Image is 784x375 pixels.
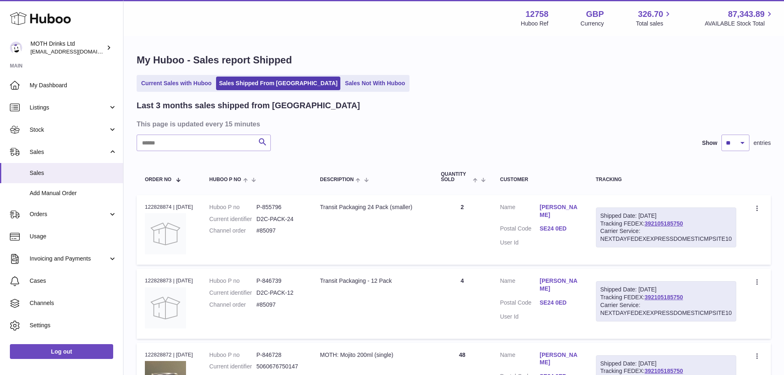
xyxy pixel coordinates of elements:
dt: User Id [500,313,540,321]
div: 122828872 | [DATE] [145,351,193,359]
h2: Last 3 months sales shipped from [GEOGRAPHIC_DATA] [137,100,360,111]
dt: Name [500,277,540,295]
span: Sales [30,169,117,177]
div: Currency [581,20,604,28]
a: 392105185750 [644,220,683,227]
a: SE24 0ED [540,225,579,233]
span: 326.70 [638,9,663,20]
dt: Current identifier [209,363,256,370]
dd: P-846728 [256,351,303,359]
span: Channels [30,299,117,307]
div: Transit Packaging - 12 Pack [320,277,424,285]
a: Sales Not With Huboo [342,77,408,90]
dd: #85097 [256,227,303,235]
img: no-photo.jpg [145,287,186,328]
span: Invoicing and Payments [30,255,108,263]
div: Tracking [596,177,736,182]
span: Usage [30,233,117,240]
dt: User Id [500,239,540,247]
div: Huboo Ref [521,20,549,28]
dd: D2C-PACK-12 [256,289,303,297]
img: no-photo.jpg [145,213,186,254]
span: 87,343.89 [728,9,765,20]
a: 392105185750 [644,294,683,300]
div: 122828873 | [DATE] [145,277,193,284]
span: Description [320,177,354,182]
dd: #85097 [256,301,303,309]
a: 326.70 Total sales [636,9,672,28]
div: Shipped Date: [DATE] [600,212,732,220]
td: 4 [433,269,492,338]
a: 392105185750 [644,368,683,374]
dd: D2C-PACK-24 [256,215,303,223]
div: 122828874 | [DATE] [145,203,193,211]
span: Sales [30,148,108,156]
label: Show [702,139,717,147]
a: 87,343.89 AVAILABLE Stock Total [705,9,774,28]
span: Cases [30,277,117,285]
span: entries [754,139,771,147]
span: Quantity Sold [441,172,470,182]
div: MOTH: Mojito 200ml (single) [320,351,424,359]
div: MOTH Drinks Ltd [30,40,105,56]
dt: Name [500,351,540,369]
dd: 5060676750147 [256,363,303,370]
div: Tracking FEDEX: [596,207,736,248]
a: SE24 0ED [540,299,579,307]
span: Add Manual Order [30,189,117,197]
span: AVAILABLE Stock Total [705,20,774,28]
div: Shipped Date: [DATE] [600,360,732,368]
div: Carrier Service: NEXTDAYFEDEXEXPRESSDOMESTICMPSITE10 [600,301,732,317]
a: Log out [10,344,113,359]
dd: P-846739 [256,277,303,285]
td: 2 [433,195,492,265]
strong: 12758 [526,9,549,20]
span: Stock [30,126,108,134]
strong: GBP [586,9,604,20]
h3: This page is updated every 15 minutes [137,119,769,128]
dt: Huboo P no [209,351,256,359]
div: Shipped Date: [DATE] [600,286,732,293]
dt: Postal Code [500,225,540,235]
dt: Name [500,203,540,221]
span: Listings [30,104,108,112]
span: Settings [30,321,117,329]
dt: Channel order [209,227,256,235]
a: Sales Shipped From [GEOGRAPHIC_DATA] [216,77,340,90]
div: Tracking FEDEX: [596,281,736,321]
dt: Current identifier [209,289,256,297]
span: Order No [145,177,172,182]
span: Total sales [636,20,672,28]
span: [EMAIL_ADDRESS][DOMAIN_NAME] [30,48,121,55]
div: Transit Packaging 24 Pack (smaller) [320,203,424,211]
div: Customer [500,177,579,182]
img: internalAdmin-12758@internal.huboo.com [10,42,22,54]
a: [PERSON_NAME] [540,351,579,367]
a: [PERSON_NAME] [540,203,579,219]
dt: Current identifier [209,215,256,223]
a: [PERSON_NAME] [540,277,579,293]
a: Current Sales with Huboo [138,77,214,90]
span: My Dashboard [30,82,117,89]
span: Huboo P no [209,177,241,182]
dt: Channel order [209,301,256,309]
span: Orders [30,210,108,218]
dt: Huboo P no [209,277,256,285]
div: Carrier Service: NEXTDAYFEDEXEXPRESSDOMESTICMPSITE10 [600,227,732,243]
dd: P-855796 [256,203,303,211]
dt: Postal Code [500,299,540,309]
h1: My Huboo - Sales report Shipped [137,54,771,67]
dt: Huboo P no [209,203,256,211]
